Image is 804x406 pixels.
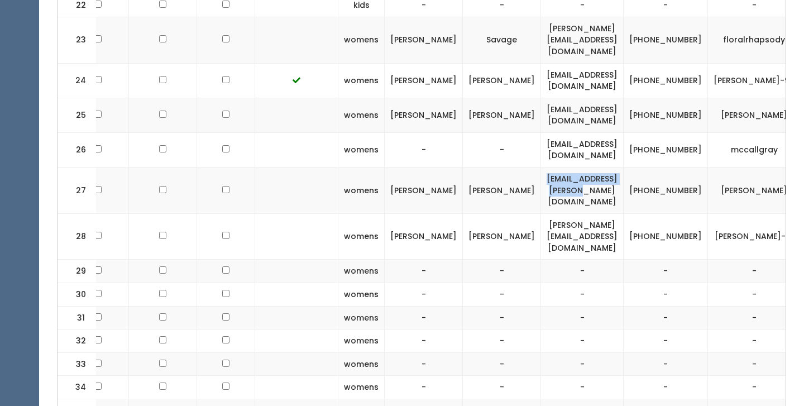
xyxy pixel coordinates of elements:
td: 30 [58,283,97,307]
td: - [624,260,708,283]
td: womens [338,352,385,376]
td: womens [338,376,385,399]
td: [PERSON_NAME] [463,98,541,132]
td: - [385,260,463,283]
td: 28 [58,213,97,260]
td: [PERSON_NAME]-12 [708,213,801,260]
td: mccallgray [708,132,801,167]
td: [PERSON_NAME] [708,167,801,213]
td: - [385,132,463,167]
td: - [708,283,801,307]
td: 25 [58,98,97,132]
td: - [541,283,624,307]
td: - [624,306,708,329]
td: [PERSON_NAME] [385,98,463,132]
td: [EMAIL_ADDRESS][DOMAIN_NAME] [541,63,624,98]
td: womens [338,283,385,307]
td: [EMAIL_ADDRESS][PERSON_NAME][DOMAIN_NAME] [541,167,624,213]
td: 29 [58,260,97,283]
td: [PERSON_NAME] [463,213,541,260]
td: [PERSON_NAME] [463,63,541,98]
td: 26 [58,132,97,167]
td: - [463,352,541,376]
td: - [708,260,801,283]
td: [EMAIL_ADDRESS][DOMAIN_NAME] [541,132,624,167]
td: womens [338,329,385,353]
td: womens [338,306,385,329]
td: [PHONE_NUMBER] [624,213,708,260]
td: [PERSON_NAME][EMAIL_ADDRESS][DOMAIN_NAME] [541,17,624,63]
td: - [624,376,708,399]
td: 32 [58,329,97,353]
td: 24 [58,63,97,98]
td: - [463,132,541,167]
td: womens [338,63,385,98]
td: 34 [58,376,97,399]
td: - [708,306,801,329]
td: - [708,352,801,376]
td: - [463,329,541,353]
td: - [385,329,463,353]
td: floralrhapsody [708,17,801,63]
td: - [624,283,708,307]
td: 27 [58,167,97,213]
td: - [624,329,708,353]
td: 31 [58,306,97,329]
td: - [385,283,463,307]
td: - [463,306,541,329]
td: - [708,329,801,353]
td: - [708,376,801,399]
td: womens [338,17,385,63]
td: [PERSON_NAME] [385,213,463,260]
td: [PERSON_NAME] [385,63,463,98]
td: womens [338,260,385,283]
td: - [541,352,624,376]
td: 23 [58,17,97,63]
td: 33 [58,352,97,376]
td: - [463,376,541,399]
td: [PHONE_NUMBER] [624,132,708,167]
td: - [463,260,541,283]
td: [PERSON_NAME] [385,17,463,63]
td: [PHONE_NUMBER] [624,167,708,213]
td: womens [338,132,385,167]
td: [PERSON_NAME] [385,167,463,213]
td: - [463,283,541,307]
td: - [385,306,463,329]
td: Savage [463,17,541,63]
td: - [541,329,624,353]
td: [PERSON_NAME] [708,98,801,132]
td: [PHONE_NUMBER] [624,98,708,132]
td: womens [338,167,385,213]
td: [PERSON_NAME]-90 [708,63,801,98]
td: womens [338,213,385,260]
td: [PHONE_NUMBER] [624,17,708,63]
td: [PERSON_NAME] [463,167,541,213]
td: - [541,306,624,329]
td: [EMAIL_ADDRESS][DOMAIN_NAME] [541,98,624,132]
td: - [541,376,624,399]
td: womens [338,98,385,132]
td: [PHONE_NUMBER] [624,63,708,98]
td: - [624,352,708,376]
td: [PERSON_NAME][EMAIL_ADDRESS][DOMAIN_NAME] [541,213,624,260]
td: - [541,260,624,283]
td: - [385,376,463,399]
td: - [385,352,463,376]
